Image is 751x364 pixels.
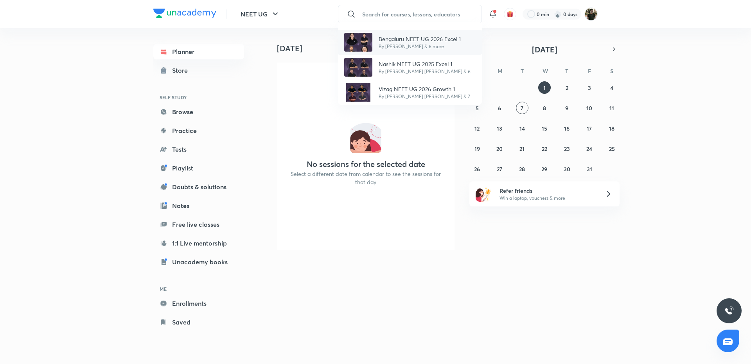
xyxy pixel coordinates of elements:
a: AvatarNashik NEET UG 2025 Excel 1By [PERSON_NAME] [PERSON_NAME] & 6 more [338,55,482,80]
a: AvatarBengaluru NEET UG 2026 Excel 1By [PERSON_NAME] & 6 more [338,30,482,55]
a: AvatarVizag NEET UG 2026 Growth 1By [PERSON_NAME] [PERSON_NAME] & 7 more [338,80,482,105]
img: Avatar [344,83,372,102]
img: Avatar [344,58,372,77]
p: By [PERSON_NAME] & 6 more [379,43,461,50]
p: Nashik NEET UG 2025 Excel 1 [379,60,476,68]
img: ttu [724,306,734,316]
p: By [PERSON_NAME] [PERSON_NAME] & 6 more [379,68,476,75]
p: Vizag NEET UG 2026 Growth 1 [379,85,476,93]
img: Avatar [344,33,372,52]
p: By [PERSON_NAME] [PERSON_NAME] & 7 more [379,93,476,100]
p: Bengaluru NEET UG 2026 Excel 1 [379,35,461,43]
